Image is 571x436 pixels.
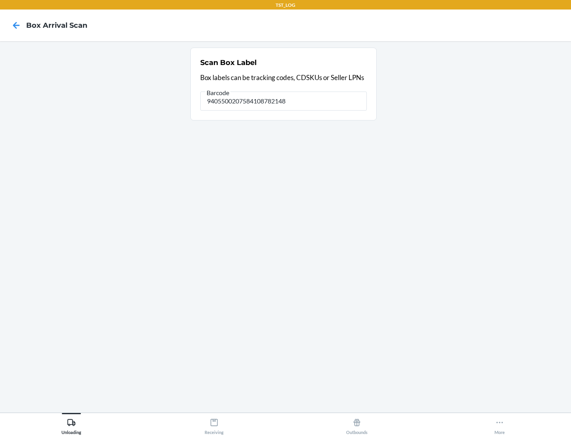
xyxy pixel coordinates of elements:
[205,89,230,97] span: Barcode
[285,413,428,435] button: Outbounds
[200,57,257,68] h2: Scan Box Label
[26,20,87,31] h4: Box Arrival Scan
[200,92,367,111] input: Barcode
[200,73,367,83] p: Box labels can be tracking codes, CDSKUs or Seller LPNs
[61,415,81,435] div: Unloading
[494,415,505,435] div: More
[276,2,295,9] p: TST_LOG
[428,413,571,435] button: More
[205,415,224,435] div: Receiving
[143,413,285,435] button: Receiving
[346,415,368,435] div: Outbounds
